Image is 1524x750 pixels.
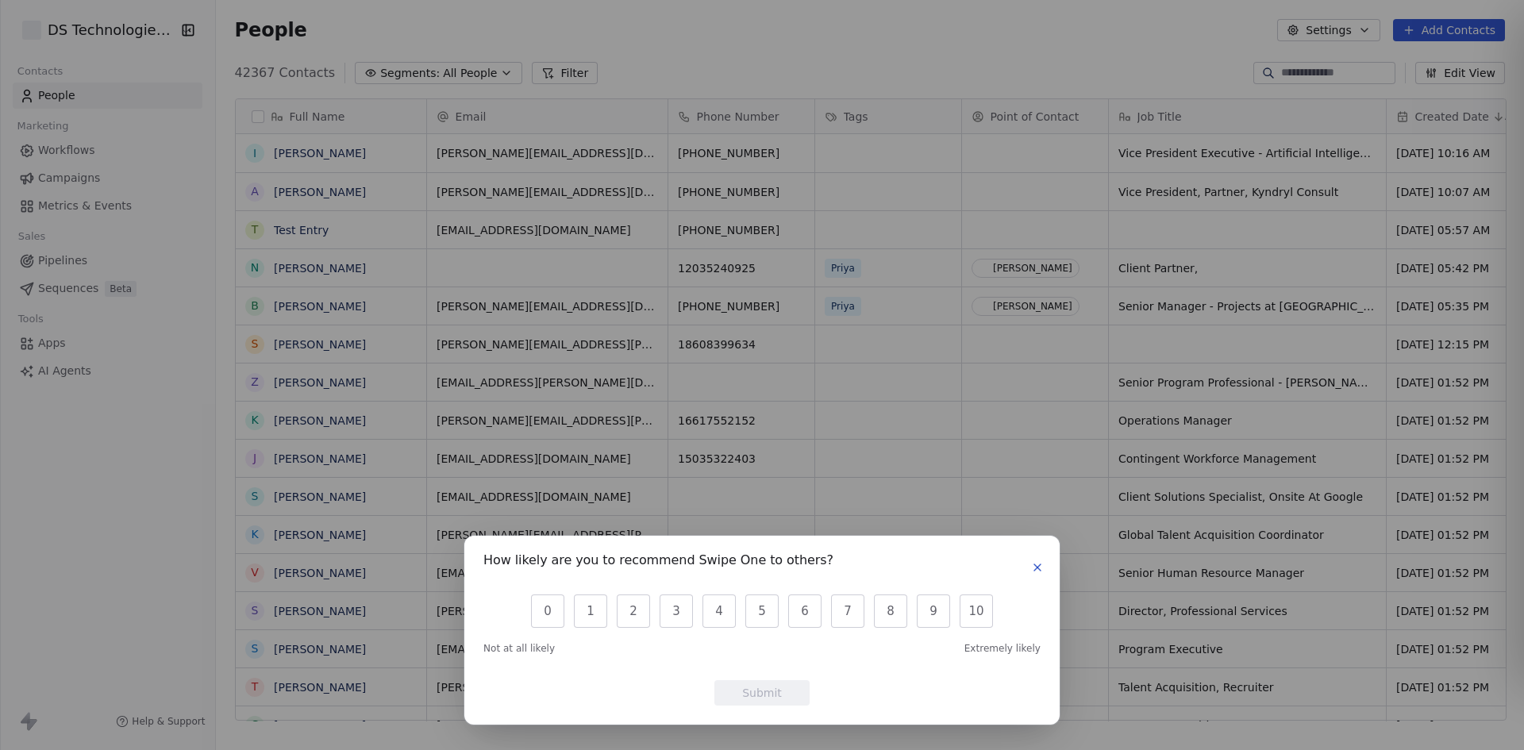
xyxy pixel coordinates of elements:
[960,594,993,628] button: 10
[831,594,864,628] button: 7
[702,594,736,628] button: 4
[874,594,907,628] button: 8
[574,594,607,628] button: 1
[617,594,650,628] button: 2
[483,555,833,571] h1: How likely are you to recommend Swipe One to others?
[660,594,693,628] button: 3
[745,594,779,628] button: 5
[483,642,555,655] span: Not at all likely
[917,594,950,628] button: 9
[964,642,1041,655] span: Extremely likely
[531,594,564,628] button: 0
[788,594,822,628] button: 6
[714,680,810,706] button: Submit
